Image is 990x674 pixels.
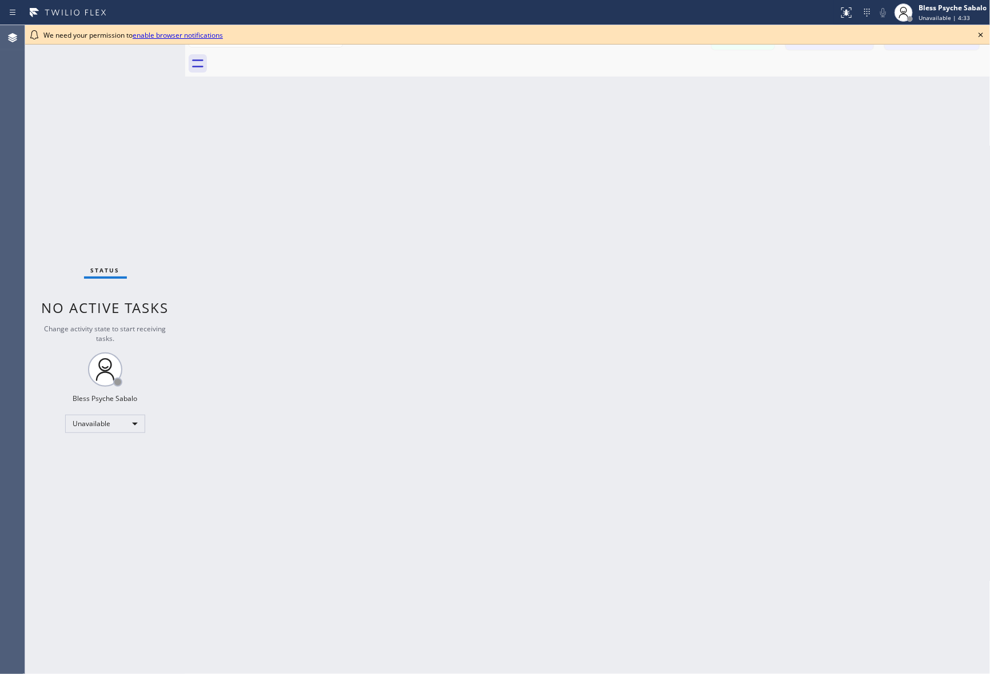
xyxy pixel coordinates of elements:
span: We need your permission to [43,30,223,40]
div: Unavailable [65,415,145,433]
span: Change activity state to start receiving tasks. [45,324,166,343]
div: Bless Psyche Sabalo [73,394,138,403]
span: Unavailable | 4:33 [919,14,970,22]
span: No active tasks [42,298,169,317]
button: Mute [875,5,891,21]
span: Status [91,266,120,274]
a: enable browser notifications [133,30,223,40]
div: Bless Psyche Sabalo [919,3,987,13]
